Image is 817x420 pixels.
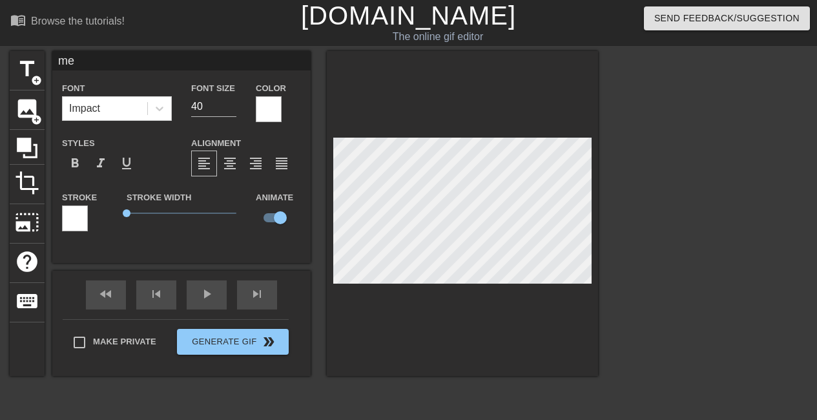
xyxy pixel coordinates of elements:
label: Stroke [62,191,97,204]
div: The online gif editor [279,29,597,45]
span: double_arrow [261,334,276,350]
span: format_align_left [196,156,212,171]
label: Stroke Width [127,191,191,204]
span: play_arrow [199,286,214,302]
span: help [15,249,39,274]
span: format_bold [67,156,83,171]
span: format_underline [119,156,134,171]
span: Send Feedback/Suggestion [654,10,800,26]
span: photo_size_select_large [15,210,39,235]
span: Make Private [93,335,156,348]
span: format_align_right [248,156,264,171]
span: skip_previous [149,286,164,302]
button: Send Feedback/Suggestion [644,6,810,30]
label: Alignment [191,137,241,150]
label: Animate [256,191,293,204]
a: [DOMAIN_NAME] [301,1,516,30]
div: Impact [69,101,100,116]
label: Font Size [191,82,235,95]
span: fast_rewind [98,286,114,302]
span: format_italic [93,156,109,171]
span: keyboard [15,289,39,313]
span: title [15,57,39,81]
span: format_align_justify [274,156,289,171]
label: Styles [62,137,95,150]
span: add_circle [31,114,42,125]
span: image [15,96,39,121]
span: Generate Gif [182,334,284,350]
label: Font [62,82,85,95]
label: Color [256,82,286,95]
div: Browse the tutorials! [31,16,125,26]
button: Generate Gif [177,329,289,355]
span: crop [15,171,39,195]
span: add_circle [31,75,42,86]
span: format_align_center [222,156,238,171]
span: menu_book [10,12,26,28]
a: Browse the tutorials! [10,12,125,32]
span: skip_next [249,286,265,302]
